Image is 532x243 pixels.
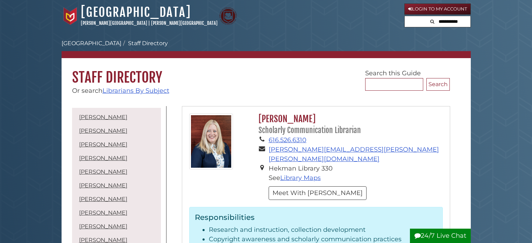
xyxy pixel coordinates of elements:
[79,155,127,161] a: [PERSON_NAME]
[79,168,127,175] a: [PERSON_NAME]
[255,113,442,136] h2: [PERSON_NAME]
[81,20,147,26] a: [PERSON_NAME][GEOGRAPHIC_DATA]
[269,164,443,183] li: Hekman Library 330 See
[209,225,437,235] li: Research and instruction, collection development
[195,213,437,222] h3: Responsibilities
[128,40,168,47] a: Staff Directory
[79,182,127,189] a: [PERSON_NAME]
[258,126,361,135] small: Scholarly Communication Librarian
[102,87,169,95] a: Librarians By Subject
[62,40,121,47] a: [GEOGRAPHIC_DATA]
[428,16,437,26] button: Search
[81,5,191,20] a: [GEOGRAPHIC_DATA]
[62,7,79,25] img: Calvin University
[79,141,127,148] a: [PERSON_NAME]
[280,174,321,182] a: Library Maps
[72,87,169,95] span: Or search
[79,223,127,230] a: [PERSON_NAME]
[430,19,434,24] i: Search
[148,20,150,26] span: |
[404,4,471,15] a: Login to My Account
[426,78,450,91] button: Search
[189,113,233,169] img: gina_bolger_125x160.jpg
[62,58,471,86] h1: Staff Directory
[410,229,471,243] button: 24/7 Live Chat
[79,196,127,202] a: [PERSON_NAME]
[269,146,439,163] a: [PERSON_NAME][EMAIL_ADDRESS][PERSON_NAME][PERSON_NAME][DOMAIN_NAME]
[79,127,127,134] a: [PERSON_NAME]
[79,114,127,120] a: [PERSON_NAME]
[151,20,218,26] a: [PERSON_NAME][GEOGRAPHIC_DATA]
[219,7,237,25] img: Calvin Theological Seminary
[269,136,306,144] a: 616.526.6310
[269,186,367,200] button: Meet With [PERSON_NAME]
[79,209,127,216] a: [PERSON_NAME]
[62,39,471,58] nav: breadcrumb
